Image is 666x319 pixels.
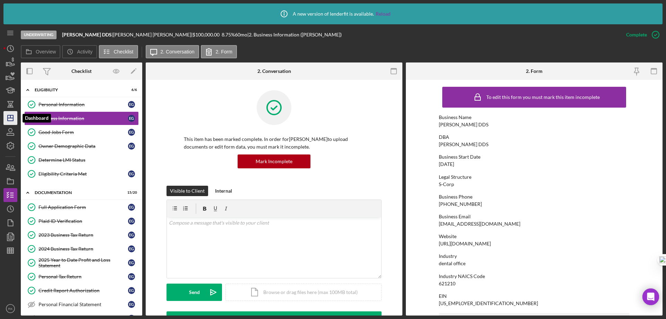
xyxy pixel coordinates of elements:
div: E G [128,273,135,280]
div: $100,000.00 [193,32,222,37]
div: Mark Incomplete [256,154,292,168]
div: [EMAIL_ADDRESS][DOMAIN_NAME] [439,221,520,227]
div: Full Application Form [39,204,128,210]
text: RK [8,307,13,311]
div: S-Corp [439,182,454,187]
div: 2. Form [526,68,543,74]
button: Send [166,284,222,301]
b: [PERSON_NAME] DDS [62,32,112,37]
div: EIN [439,293,630,299]
button: Overview [21,45,60,58]
div: Personal Tax Return [39,274,128,279]
div: [PHONE_NUMBER] [439,201,482,207]
p: This item has been marked complete. In order for [PERSON_NAME] to upload documents or edit form d... [184,135,364,151]
div: Complete [626,28,647,42]
div: Send [189,284,200,301]
div: To edit this form you must mark this item incomplete [486,94,600,100]
div: Internal [215,186,232,196]
div: 2023 Business Tax Return [39,232,128,238]
a: 2023 Business Tax ReturnEG [24,228,139,242]
div: E G [128,232,135,238]
div: Plaid ID Verification [39,218,128,224]
a: Plaid ID VerificationEG [24,214,139,228]
div: Eligibility [35,88,120,92]
div: [PERSON_NAME] DDS [439,142,488,147]
label: 2. Form [216,49,232,54]
a: Personal Tax ReturnEG [24,270,139,284]
a: Eligibility Criteria MetEG [24,167,139,181]
div: Business Name [439,115,630,120]
div: E G [128,204,135,211]
div: 8.75 % [222,32,235,37]
div: dental office [439,261,466,266]
div: E G [128,170,135,177]
div: Good Jobs Form [39,129,128,135]
div: [PERSON_NAME] DDS [439,122,488,127]
div: Business Information [39,116,128,121]
button: Internal [212,186,236,196]
div: [URL][DOMAIN_NAME] [439,241,491,246]
div: [US_EMPLOYER_IDENTIFICATION_NUMBER] [439,301,538,306]
div: Checklist [71,68,92,74]
div: Legal Structure [439,174,630,180]
button: Mark Incomplete [238,154,310,168]
div: [DATE] [439,161,454,167]
div: Personal Financial Statement [39,302,128,307]
a: 2024 Business Tax ReturnEG [24,242,139,256]
a: Personal InformationEG [24,98,139,111]
a: 2025 Year to Date Profit and Loss StatementEG [24,256,139,270]
a: Determine LMI Status [24,153,139,167]
div: Credit Report Authorization [39,288,128,293]
div: [PERSON_NAME] [PERSON_NAME] | [113,32,193,37]
div: Visible to Client [170,186,205,196]
a: Good Jobs FormEG [24,125,139,139]
div: 6 / 6 [125,88,137,92]
div: DBA [439,134,630,140]
div: E G [128,143,135,150]
button: Activity [62,45,97,58]
button: Complete [619,28,663,42]
div: | 2. Business Information ([PERSON_NAME]) [247,32,342,37]
div: Personal Information [39,102,128,107]
a: Full Application FormEG [24,200,139,214]
div: Business Email [439,214,630,219]
div: | [62,32,113,37]
div: Owner Demographic Data [39,143,128,149]
div: E G [128,301,135,308]
a: Personal Financial StatementEG [24,297,139,311]
div: Website [439,234,630,239]
button: Visible to Client [166,186,208,196]
label: Activity [77,49,92,54]
div: Eligibility Criteria Met [39,171,128,177]
a: Credit Report AuthorizationEG [24,284,139,297]
div: 2024 Business Tax Return [39,246,128,252]
div: E G [128,287,135,294]
div: E G [128,129,135,136]
label: Overview [36,49,56,54]
div: E G [128,101,135,108]
div: 60 mo [235,32,247,37]
div: E G [128,245,135,252]
div: Business Start Date [439,154,630,160]
a: Owner Demographic DataEG [24,139,139,153]
div: E G [128,218,135,225]
div: E G [128,115,135,122]
label: 2. Conversation [161,49,195,54]
button: 2. Conversation [146,45,199,58]
div: 2. Conversation [257,68,291,74]
label: Checklist [114,49,134,54]
div: Determine LMI Status [39,157,138,163]
div: Industry [439,253,630,259]
div: Business Phone [439,194,630,200]
div: E G [128,259,135,266]
div: Industry NAICS Code [439,274,630,279]
button: 2. Form [201,45,237,58]
div: Open Intercom Messenger [642,288,659,305]
div: Documentation [35,191,120,195]
a: Reload [376,11,391,17]
a: Business InformationEG [24,111,139,125]
button: RK [3,302,17,316]
div: A new version of lenderfit is available. [275,5,391,23]
div: 621210 [439,281,455,286]
div: 2025 Year to Date Profit and Loss Statement [39,257,128,268]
